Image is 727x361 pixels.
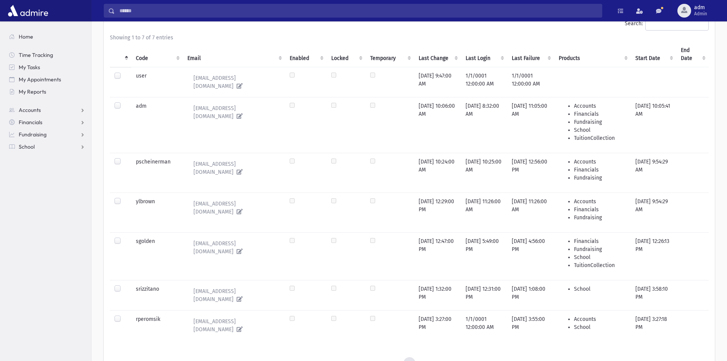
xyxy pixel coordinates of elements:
[574,206,626,214] li: Financials
[19,76,61,83] span: My Appointments
[574,110,626,118] li: Financials
[507,310,554,342] td: [DATE] 3:55:00 PM
[574,197,626,206] li: Accounts
[3,49,91,61] a: Time Tracking
[187,315,280,336] a: [EMAIL_ADDRESS][DOMAIN_NAME]
[19,107,41,113] span: Accounts
[574,126,626,134] li: School
[414,193,461,232] td: [DATE] 12:29:00 PM
[507,280,554,310] td: [DATE] 1:08:00 PM
[625,17,709,31] label: Search:
[631,97,677,153] td: [DATE] 10:05:41 AM
[507,42,554,67] th: Last Failure : activate to sort column ascending
[461,310,507,342] td: 1/1/0001 12:00:00 AM
[414,280,461,310] td: [DATE] 1:32:00 PM
[574,285,626,293] li: School
[574,118,626,126] li: Fundraising
[19,119,42,126] span: Financials
[3,128,91,141] a: Fundraising
[19,131,47,138] span: Fundraising
[3,73,91,86] a: My Appointments
[414,153,461,193] td: [DATE] 10:24:00 AM
[507,232,554,280] td: [DATE] 4:56:00 PM
[631,193,677,232] td: [DATE] 9:54:29 AM
[507,67,554,97] td: 1/1/0001 12:00:00 AM
[574,245,626,253] li: Fundraising
[187,237,280,258] a: [EMAIL_ADDRESS][DOMAIN_NAME]
[183,42,285,67] th: Email : activate to sort column ascending
[414,97,461,153] td: [DATE] 10:06:00 AM
[19,52,53,58] span: Time Tracking
[574,261,626,269] li: TuitionCollection
[507,97,554,153] td: [DATE] 11:05:00 AM
[574,237,626,245] li: Financials
[507,193,554,232] td: [DATE] 11:26:00 AM
[631,280,677,310] td: [DATE] 3:58:10 PM
[131,97,183,153] td: adm
[187,285,280,306] a: [EMAIL_ADDRESS][DOMAIN_NAME]
[3,104,91,116] a: Accounts
[131,280,183,310] td: srizzitano
[187,158,280,178] a: [EMAIL_ADDRESS][DOMAIN_NAME]
[694,5,707,11] span: adm
[554,42,631,67] th: Products : activate to sort column ascending
[131,232,183,280] td: sgolden
[285,42,327,67] th: Enabled : activate to sort column ascending
[19,33,33,40] span: Home
[414,310,461,342] td: [DATE] 3:27:00 PM
[131,42,183,67] th: Code : activate to sort column ascending
[110,34,709,42] div: Showing 1 to 7 of 7 entries
[366,42,414,67] th: Temporary : activate to sort column ascending
[187,197,280,218] a: [EMAIL_ADDRESS][DOMAIN_NAME]
[461,67,507,97] td: 1/1/0001 12:00:00 AM
[131,193,183,232] td: ylbrown
[461,153,507,193] td: [DATE] 10:25:00 AM
[110,42,131,67] th: : activate to sort column descending
[574,102,626,110] li: Accounts
[187,102,280,123] a: [EMAIL_ADDRESS][DOMAIN_NAME]
[19,64,40,71] span: My Tasks
[327,42,366,67] th: Locked : activate to sort column ascending
[574,158,626,166] li: Accounts
[131,310,183,342] td: rperomsik
[414,42,461,67] th: Last Change : activate to sort column ascending
[631,232,677,280] td: [DATE] 12:26:13 PM
[19,88,46,95] span: My Reports
[187,72,280,92] a: [EMAIL_ADDRESS][DOMAIN_NAME]
[131,153,183,193] td: pscheinerman
[631,310,677,342] td: [DATE] 3:27:18 PM
[461,232,507,280] td: [DATE] 5:49:00 PM
[631,42,677,67] th: Start Date : activate to sort column ascending
[574,253,626,261] li: School
[631,153,677,193] td: [DATE] 9:54:29 AM
[3,61,91,73] a: My Tasks
[574,214,626,222] li: Fundraising
[461,193,507,232] td: [DATE] 11:26:00 AM
[461,97,507,153] td: [DATE] 8:32:00 AM
[574,134,626,142] li: TuitionCollection
[461,42,507,67] th: Last Login : activate to sort column ascending
[6,3,50,18] img: AdmirePro
[3,86,91,98] a: My Reports
[676,42,709,67] th: End Date : activate to sort column ascending
[115,4,602,18] input: Search
[414,232,461,280] td: [DATE] 12:47:00 PM
[645,17,709,31] input: Search:
[131,67,183,97] td: user
[414,67,461,97] td: [DATE] 9:47:00 AM
[3,141,91,153] a: School
[3,31,91,43] a: Home
[19,143,35,150] span: School
[507,153,554,193] td: [DATE] 12:56:00 PM
[574,174,626,182] li: Fundraising
[461,280,507,310] td: [DATE] 12:31:00 PM
[3,116,91,128] a: Financials
[574,166,626,174] li: Financials
[574,323,626,331] li: School
[574,315,626,323] li: Accounts
[694,11,707,17] span: Admin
